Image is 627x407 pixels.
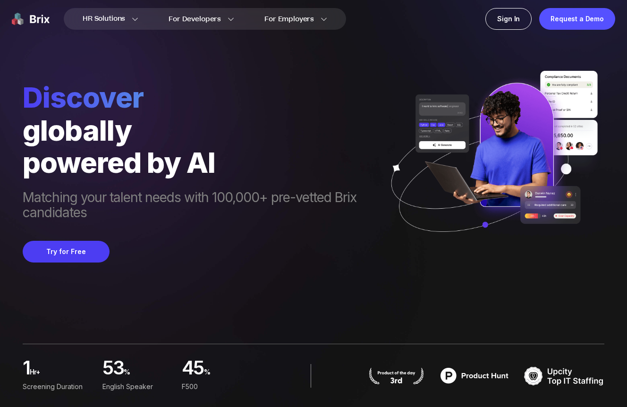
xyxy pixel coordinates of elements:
a: Request a Demo [539,8,615,30]
img: ai generate [379,71,604,252]
span: For Employers [264,14,314,24]
span: % [124,365,174,385]
span: HR Solutions [83,11,125,26]
img: TOP IT STAFFING [524,364,604,388]
span: 53 [102,359,124,380]
div: F500 [182,382,254,392]
a: Sign In [485,8,532,30]
img: product hunt badge [434,364,515,388]
span: 45 [182,359,204,380]
span: For Developers [169,14,221,24]
span: Matching your talent needs with 100,000+ pre-vetted Brix candidates [23,190,379,222]
button: Try for Free [23,241,110,263]
div: English Speaker [102,382,175,392]
span: 1 [23,359,30,380]
span: % [204,365,254,385]
img: product hunt badge [368,367,425,384]
div: Screening duration [23,382,95,392]
span: Discover [23,80,379,114]
div: globally [23,114,379,146]
span: hr+ [30,365,94,385]
div: powered by AI [23,146,379,178]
